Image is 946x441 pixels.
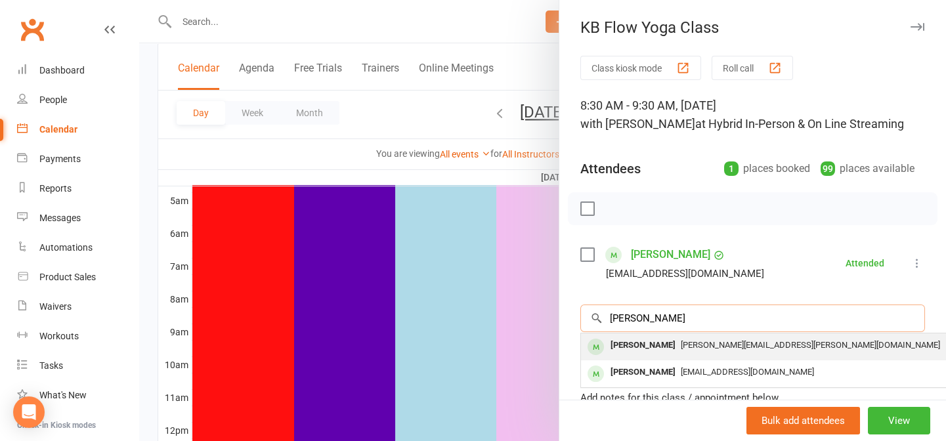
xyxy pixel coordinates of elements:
div: Add notes for this class / appointment below [580,390,925,406]
div: member [588,339,604,355]
div: [EMAIL_ADDRESS][DOMAIN_NAME] [606,265,764,282]
span: at Hybrid In-Person & On Line Streaming [695,117,904,131]
div: [PERSON_NAME] [605,363,681,382]
span: with [PERSON_NAME] [580,117,695,131]
a: Messages [17,203,139,233]
a: Clubworx [16,13,49,46]
div: member [588,366,604,382]
div: Payments [39,154,81,164]
button: Bulk add attendees [746,407,860,434]
a: People [17,85,139,115]
div: What's New [39,390,87,400]
a: Calendar [17,115,139,144]
span: [PERSON_NAME][EMAIL_ADDRESS][PERSON_NAME][DOMAIN_NAME] [681,340,940,350]
span: [EMAIL_ADDRESS][DOMAIN_NAME] [681,367,814,377]
div: Attendees [580,159,641,178]
input: Search to add attendees [580,304,925,332]
a: Product Sales [17,262,139,292]
div: Automations [39,242,93,253]
a: Payments [17,144,139,174]
div: Open Intercom Messenger [13,396,45,428]
div: Attended [846,259,884,268]
div: Messages [39,213,81,223]
a: [PERSON_NAME] [631,244,710,265]
a: Workouts [17,322,139,351]
a: Waivers [17,292,139,322]
button: Class kiosk mode [580,56,701,80]
button: Roll call [712,56,793,80]
div: Tasks [39,360,63,371]
div: 8:30 AM - 9:30 AM, [DATE] [580,96,925,133]
div: Waivers [39,301,72,312]
a: What's New [17,381,139,410]
a: Dashboard [17,56,139,85]
a: Reports [17,174,139,203]
div: 99 [821,161,835,176]
div: Reports [39,183,72,194]
a: Automations [17,233,139,262]
div: places booked [724,159,810,178]
div: Product Sales [39,272,96,282]
div: People [39,94,67,105]
div: Workouts [39,331,79,341]
div: 1 [724,161,739,176]
div: [PERSON_NAME] [605,336,681,355]
div: Calendar [39,124,77,135]
a: Tasks [17,351,139,381]
button: View [868,407,930,434]
div: places available [821,159,914,178]
div: KB Flow Yoga Class [559,18,946,37]
div: Dashboard [39,65,85,75]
